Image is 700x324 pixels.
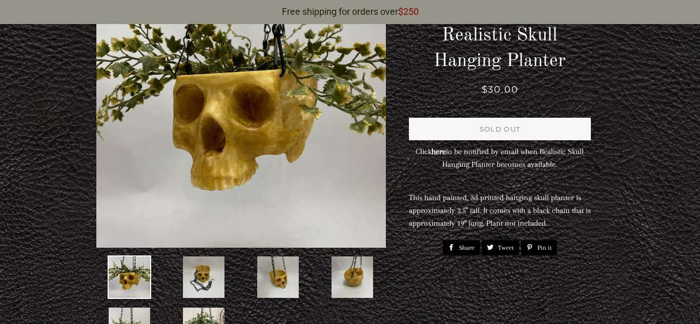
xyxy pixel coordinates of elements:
[398,6,403,17] span: $
[108,255,151,299] img: Realistic Skull Hanging Planter
[331,255,374,299] img: Realistic Skull Hanging Planter
[409,145,591,171] p: Click to be notified by email when Realistic Skull Hanging Planter becomes available.
[538,240,557,255] span: Pin it
[409,191,591,230] p: This hand painted, 3d printed hanging skull planter is approximately 3.5" tall. It comes with a b...
[182,255,225,299] img: Realistic Skull Hanging Planter
[409,23,591,75] h1: Realistic Skull Hanging Planter
[409,118,591,140] button: Sold Out
[431,147,446,156] a: here
[480,125,520,133] span: Sold Out
[256,255,300,299] img: Realistic Skull Hanging Planter
[403,6,419,17] span: 250
[482,84,519,95] span: $30.00
[498,240,519,255] span: Tweet
[459,240,480,255] span: Share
